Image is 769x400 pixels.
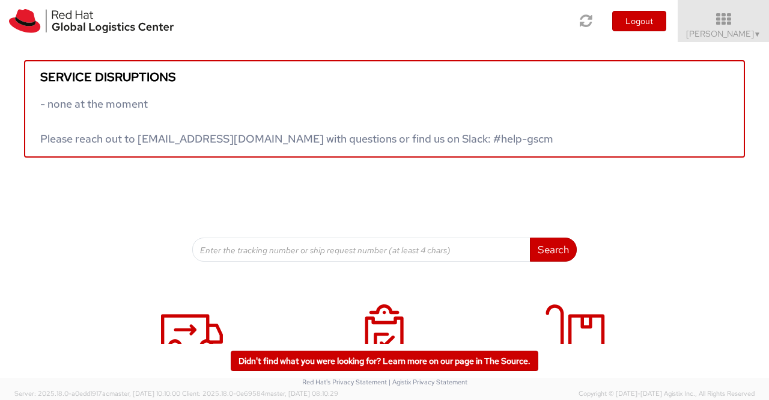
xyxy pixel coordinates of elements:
button: Logout [612,11,666,31]
span: - none at the moment Please reach out to [EMAIL_ADDRESS][DOMAIN_NAME] with questions or find us o... [40,97,553,146]
img: rh-logistics-00dfa346123c4ec078e1.svg [9,9,174,33]
span: master, [DATE] 08:10:29 [265,389,338,398]
button: Search [530,238,577,262]
a: Red Hat's Privacy Statement [302,378,387,386]
h5: Service disruptions [40,70,729,84]
span: master, [DATE] 10:10:00 [109,389,180,398]
span: [PERSON_NAME] [686,28,761,39]
a: | Agistix Privacy Statement [389,378,467,386]
a: Didn't find what you were looking for? Learn more on our page in The Source. [231,351,538,371]
span: Client: 2025.18.0-0e69584 [182,389,338,398]
span: ▼ [754,29,761,39]
a: Service disruptions - none at the moment Please reach out to [EMAIL_ADDRESS][DOMAIN_NAME] with qu... [24,60,745,158]
span: Copyright © [DATE]-[DATE] Agistix Inc., All Rights Reserved [579,389,755,399]
span: Server: 2025.18.0-a0edd1917ac [14,389,180,398]
input: Enter the tracking number or ship request number (at least 4 chars) [192,238,530,262]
